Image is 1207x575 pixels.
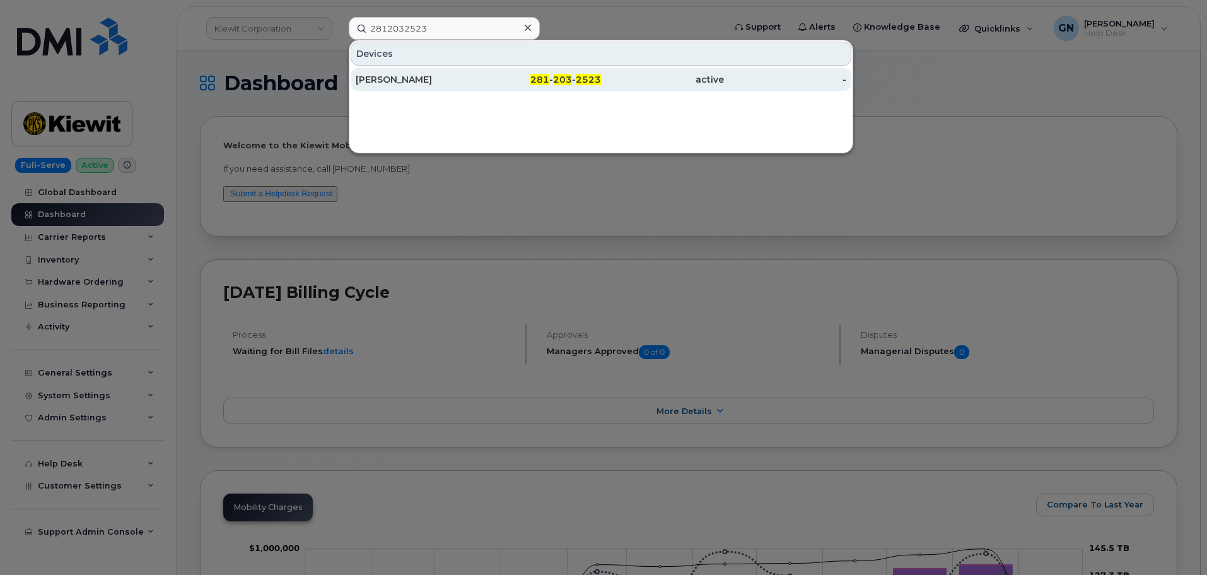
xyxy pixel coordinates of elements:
[479,73,602,86] div: - -
[351,68,851,91] a: [PERSON_NAME]281-203-2523active-
[351,42,851,66] div: Devices
[576,74,601,85] span: 2523
[530,74,549,85] span: 281
[724,73,847,86] div: -
[1152,520,1198,566] iframe: Messenger Launcher
[553,74,572,85] span: 203
[356,73,479,86] div: [PERSON_NAME]
[601,73,724,86] div: active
